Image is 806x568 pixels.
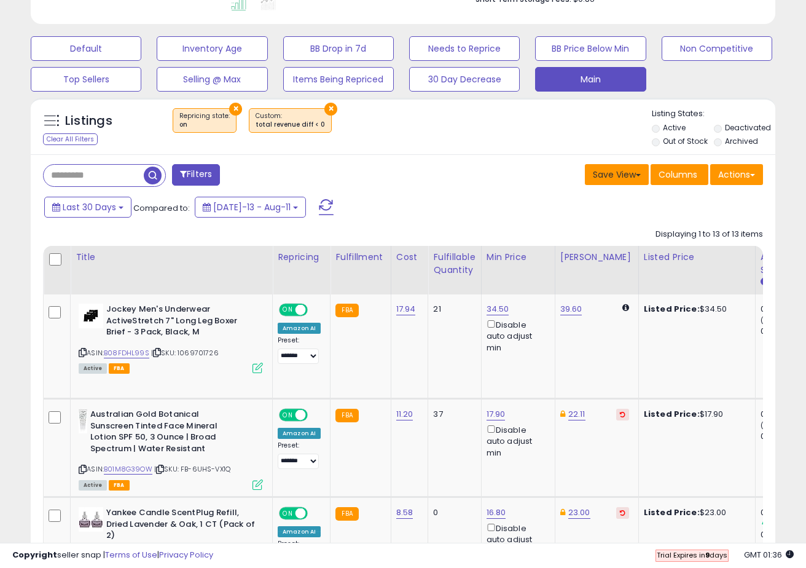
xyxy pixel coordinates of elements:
[396,507,413,519] a: 8.58
[585,164,649,185] button: Save View
[560,303,582,315] a: 39.60
[644,507,700,518] b: Listed Price:
[256,111,325,130] span: Custom:
[662,36,772,61] button: Non Competitive
[705,550,710,560] b: 9
[335,507,358,521] small: FBA
[280,305,295,315] span: ON
[433,251,475,277] div: Fulfillable Quantity
[644,303,700,315] b: Listed Price:
[151,348,219,358] span: | SKU: 1069701726
[90,409,240,457] b: Australian Gold Botanical Sunscreen Tinted Face Mineral Lotion SPF 50, 3 Ounce | Broad Spectrum |...
[133,202,190,214] span: Compared to:
[744,549,794,561] span: 2025-09-11 01:36 GMT
[31,67,141,92] button: Top Sellers
[487,251,550,264] div: Min Price
[106,507,256,545] b: Yankee Candle ScentPlug Refill, Dried Lavender & Oak, 1 CT (Pack of 2)
[79,363,107,374] span: All listings currently available for purchase on Amazon
[710,164,763,185] button: Actions
[725,122,771,133] label: Deactivated
[761,277,768,288] small: Avg BB Share.
[76,251,267,264] div: Title
[433,409,471,420] div: 37
[79,409,263,489] div: ASIN:
[306,305,326,315] span: OFF
[280,410,295,420] span: ON
[651,164,708,185] button: Columns
[106,304,256,341] b: Jockey Men's Underwear ActiveStretch 7" Long Leg Boxer Brief - 3 Pack, Black, M
[396,303,416,315] a: 17.94
[306,508,326,519] span: OFF
[568,507,590,519] a: 23.00
[761,251,805,277] div: Avg BB Share
[433,507,471,518] div: 0
[568,408,585,420] a: 22.11
[725,136,758,146] label: Archived
[213,201,291,213] span: [DATE]-13 - Aug-11
[43,133,98,145] div: Clear All Filters
[159,549,213,561] a: Privacy Policy
[409,67,520,92] button: 30 Day Decrease
[79,409,87,433] img: 31ix5GwL0XL._SL40_.jpg
[12,549,57,561] strong: Copyright
[79,480,107,491] span: All listings currently available for purchase on Amazon
[179,111,230,130] span: Repricing state :
[761,420,778,430] small: (0%)
[79,304,263,372] div: ASIN:
[659,168,697,181] span: Columns
[278,323,321,334] div: Amazon AI
[105,549,157,561] a: Terms of Use
[335,304,358,317] small: FBA
[12,550,213,561] div: seller snap | |
[63,201,116,213] span: Last 30 Days
[283,36,394,61] button: BB Drop in 7d
[44,197,131,218] button: Last 30 Days
[278,441,321,469] div: Preset:
[560,251,633,264] div: [PERSON_NAME]
[79,507,103,532] img: 31-A+Xu9X1L._SL40_.jpg
[487,408,506,420] a: 17.90
[644,408,700,420] b: Listed Price:
[157,36,267,61] button: Inventory Age
[195,197,306,218] button: [DATE]-13 - Aug-11
[396,408,413,420] a: 11.20
[172,164,220,186] button: Filters
[109,480,130,491] span: FBA
[487,303,509,315] a: 34.50
[644,304,746,315] div: $34.50
[644,409,746,420] div: $17.90
[278,336,321,364] div: Preset:
[157,67,267,92] button: Selling @ Max
[65,112,112,130] h5: Listings
[652,108,775,120] p: Listing States:
[278,428,321,439] div: Amazon AI
[396,251,423,264] div: Cost
[280,508,295,519] span: ON
[179,120,230,129] div: on
[324,103,337,116] button: ×
[154,464,230,474] span: | SKU: FB-6UHS-VX1Q
[109,363,130,374] span: FBA
[79,304,103,328] img: 31xS+R73nQL._SL40_.jpg
[657,550,727,560] span: Trial Expires in days
[104,348,149,358] a: B08FDHL99S
[278,251,325,264] div: Repricing
[535,67,646,92] button: Main
[306,410,326,420] span: OFF
[283,67,394,92] button: Items Being Repriced
[278,526,321,537] div: Amazon AI
[335,409,358,422] small: FBA
[761,315,778,325] small: (0%)
[663,122,686,133] label: Active
[335,251,385,264] div: Fulfillment
[535,36,646,61] button: BB Price Below Min
[644,251,750,264] div: Listed Price
[104,464,152,475] a: B01M8G39OW
[487,318,546,353] div: Disable auto adjust min
[487,507,506,519] a: 16.80
[655,229,763,240] div: Displaying 1 to 13 of 13 items
[256,120,325,129] div: total revenue diff < 0
[433,304,471,315] div: 21
[229,103,242,116] button: ×
[487,423,546,459] div: Disable auto adjust min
